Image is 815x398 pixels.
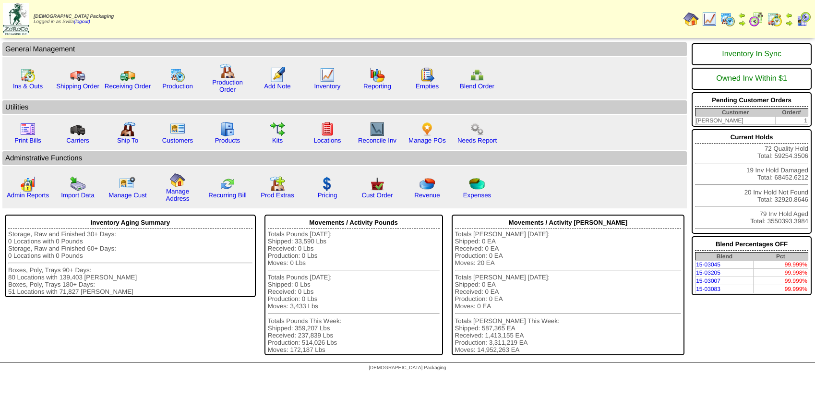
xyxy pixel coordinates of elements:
[166,188,190,202] a: Manage Address
[120,121,135,137] img: factory2.gif
[320,121,335,137] img: locations.gif
[358,137,396,144] a: Reconcile Inv
[695,109,775,117] th: Customer
[7,192,49,199] a: Admin Reports
[8,217,252,229] div: Inventory Aging Summary
[2,151,687,165] td: Adminstrative Functions
[220,63,235,79] img: factory.gif
[162,83,193,90] a: Production
[220,176,235,192] img: reconcile.gif
[105,83,151,90] a: Receiving Order
[796,12,811,27] img: calendarcustomer.gif
[70,176,85,192] img: import.gif
[61,192,95,199] a: Import Data
[720,12,735,27] img: calendarprod.gif
[2,42,687,56] td: General Management
[268,217,440,229] div: Movements / Activity Pounds
[692,129,812,234] div: 72 Quality Hold Total: 59254.3506 19 Inv Hold Damaged Total: 68452.6212 20 Inv Hold Not Found Tot...
[785,19,793,27] img: arrowright.gif
[419,176,435,192] img: pie_chart.png
[14,137,41,144] a: Print Bills
[416,83,439,90] a: Empties
[170,67,185,83] img: calendarprod.gif
[460,83,494,90] a: Blend Order
[696,286,720,292] a: 15-03083
[162,137,193,144] a: Customers
[318,192,337,199] a: Pricing
[370,121,385,137] img: line_graph2.gif
[120,67,135,83] img: truck2.gif
[775,109,808,117] th: Order#
[408,137,446,144] a: Manage POs
[695,45,808,63] div: Inventory In Sync
[695,117,775,125] td: [PERSON_NAME]
[695,94,808,107] div: Pending Customer Orders
[270,121,285,137] img: workflow.gif
[419,67,435,83] img: workorder.gif
[363,83,391,90] a: Reporting
[695,131,808,144] div: Current Holds
[34,14,114,19] span: [DEMOGRAPHIC_DATA] Packaging
[754,277,808,285] td: 99.999%
[314,83,341,90] a: Inventory
[117,137,138,144] a: Ship To
[56,83,99,90] a: Shipping Order
[455,230,682,353] div: Totals [PERSON_NAME] [DATE]: Shipped: 0 EA Received: 0 EA Production: 0 EA Moves: 20 EA Totals [P...
[469,67,485,83] img: network.png
[20,176,36,192] img: graph2.png
[457,137,497,144] a: Needs Report
[13,83,43,90] a: Ins & Outs
[754,269,808,277] td: 99.998%
[270,67,285,83] img: orders.gif
[3,3,29,35] img: zoroco-logo-small.webp
[696,269,720,276] a: 15-03205
[463,192,491,199] a: Expenses
[696,261,720,268] a: 15-03045
[702,12,717,27] img: line_graph.gif
[785,12,793,19] img: arrowleft.gif
[272,137,283,144] a: Kits
[170,172,185,188] img: home.gif
[414,192,440,199] a: Revenue
[419,121,435,137] img: po.png
[361,192,393,199] a: Cust Order
[2,100,687,114] td: Utilities
[74,19,90,24] a: (logout)
[261,192,294,199] a: Prod Extras
[695,253,754,261] th: Blend
[683,12,699,27] img: home.gif
[370,176,385,192] img: cust_order.png
[469,121,485,137] img: workflow.png
[270,176,285,192] img: prodextras.gif
[20,67,36,83] img: calendarinout.gif
[20,121,36,137] img: invoice2.gif
[455,217,682,229] div: Movements / Activity [PERSON_NAME]
[695,70,808,88] div: Owned Inv Within $1
[8,230,252,295] div: Storage, Raw and Finished 30+ Days: 0 Locations with 0 Pounds Storage, Raw and Finished 60+ Days:...
[754,253,808,261] th: Pct
[70,121,85,137] img: truck3.gif
[70,67,85,83] img: truck.gif
[268,230,440,353] div: Totals Pounds [DATE]: Shipped: 33,590 Lbs Received: 0 Lbs Production: 0 Lbs Moves: 0 Lbs Totals P...
[738,19,746,27] img: arrowright.gif
[320,67,335,83] img: line_graph.gif
[754,285,808,293] td: 99.999%
[320,176,335,192] img: dollar.gif
[34,14,114,24] span: Logged in as Svilla
[66,137,89,144] a: Carriers
[767,12,782,27] img: calendarinout.gif
[370,67,385,83] img: graph.gif
[695,238,808,251] div: Blend Percentages OFF
[215,137,240,144] a: Products
[469,176,485,192] img: pie_chart2.png
[313,137,341,144] a: Locations
[369,365,446,371] span: [DEMOGRAPHIC_DATA] Packaging
[119,176,137,192] img: managecust.png
[754,261,808,269] td: 99.999%
[738,12,746,19] img: arrowleft.gif
[220,121,235,137] img: cabinet.gif
[775,117,808,125] td: 1
[696,277,720,284] a: 15-03007
[208,192,246,199] a: Recurring Bill
[108,192,146,199] a: Manage Cust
